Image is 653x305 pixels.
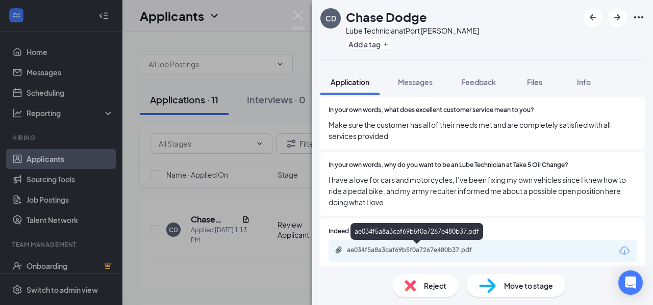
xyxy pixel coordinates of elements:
svg: ArrowRight [611,11,623,23]
span: Feedback [461,77,496,87]
svg: Download [618,245,631,257]
div: Open Intercom Messenger [618,270,643,295]
span: Application [331,77,369,87]
span: Make sure the customer has all of their needs met and are completely satisfied with all services ... [329,119,637,142]
span: Reject [424,280,446,291]
svg: Ellipses [633,11,645,23]
div: ae034f5a8a3caf69b5f0a7267e480b37.pdf [350,223,483,240]
div: Lube Technician at Port [PERSON_NAME] [346,25,479,36]
button: PlusAdd a tag [346,39,391,49]
h1: Chase Dodge [346,8,427,25]
svg: Paperclip [335,246,343,254]
span: Indeed Resume [329,227,373,236]
a: Paperclipae034f5a8a3caf69b5f0a7267e480b37.pdf [335,246,500,256]
span: Info [577,77,591,87]
span: Messages [398,77,433,87]
span: I have a love for cars and motorcycles, I’ve been fixing my own vehicles since I knew how to ride... [329,174,637,208]
span: In your own words, what does excellent customer service mean to you? [329,105,534,115]
span: In your own words, why do you want to be an Lube Technician at Take 5 Oil Change? [329,160,568,170]
svg: ArrowLeftNew [587,11,599,23]
span: Files [527,77,542,87]
div: CD [325,13,336,23]
button: ArrowRight [608,8,626,26]
div: ae034f5a8a3caf69b5f0a7267e480b37.pdf [347,246,490,254]
svg: Plus [383,41,389,47]
span: Move to stage [504,280,553,291]
button: ArrowLeftNew [584,8,602,26]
